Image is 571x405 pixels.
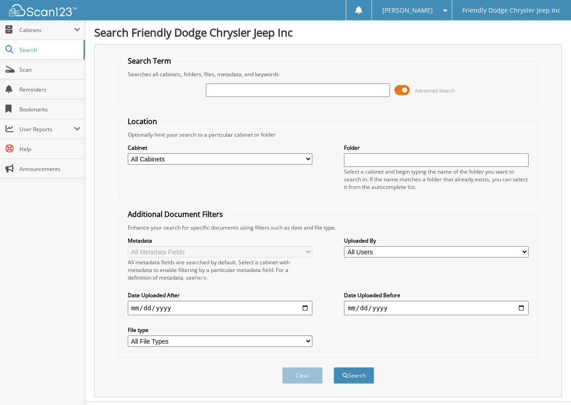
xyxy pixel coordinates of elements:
[128,301,312,315] input: start
[123,56,176,66] legend: Search Term
[19,26,74,34] span: Cabinets
[344,144,529,152] label: Folder
[19,125,74,133] span: User Reports
[195,274,207,281] a: here
[344,301,529,315] input: end
[19,86,80,93] span: Reminders
[123,209,227,219] legend: Additional Document Filters
[19,46,79,54] span: Search
[123,131,533,138] div: Optionally limit your search to a particular cabinet or folder
[344,168,529,191] div: Select a cabinet and begin typing the name of the folder you want to search in. If the name match...
[9,4,77,16] img: scan123-logo-white.svg
[94,25,562,40] h1: Search Friendly Dodge Chrysler Jeep Inc
[19,165,80,173] span: Announcements
[128,326,312,334] label: File type
[415,87,455,94] span: Advanced Search
[344,291,529,299] label: Date Uploaded Before
[382,8,433,13] span: [PERSON_NAME]
[128,258,312,281] div: All metadata fields are searched by default. Select a cabinet with metadata to enable filtering b...
[19,66,80,74] span: Scan
[123,224,533,231] div: Enhance your search for specific documents using filters such as date and file type.
[19,145,80,153] span: Help
[128,291,312,299] label: Date Uploaded After
[282,367,323,384] button: Clear
[123,70,533,78] div: Searches all cabinets, folders, files, metadata, and keywords
[334,367,374,384] button: Search
[128,144,312,152] label: Cabinet
[462,8,561,13] span: Friendly Dodge Chrysler Jeep Inc
[19,106,80,113] span: Bookmarks
[128,237,312,244] label: Metadata
[344,237,529,244] label: Uploaded By
[123,116,162,126] legend: Location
